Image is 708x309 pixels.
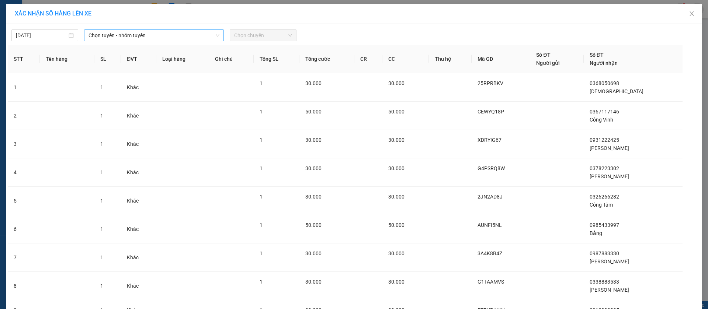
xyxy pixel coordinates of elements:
span: 50.000 [305,222,322,228]
td: 2 [8,102,40,130]
span: Người nhận [590,60,618,66]
span: 30.000 [305,165,322,171]
span: 1 [260,109,263,115]
span: 30.000 [305,137,322,143]
span: [PERSON_NAME] [590,173,629,179]
span: XDRYIG67 [478,137,502,143]
button: Close [681,4,702,24]
span: XÁC NHẬN SỐ HÀNG LÊN XE [15,10,91,17]
span: 1 [100,84,103,90]
span: 50.000 [305,109,322,115]
span: Công Vinh [590,117,613,123]
span: 30.000 [388,137,405,143]
th: Mã GD [472,45,531,73]
span: Số ĐT [590,52,604,58]
span: 2JN2AD8J [478,194,503,200]
td: Khác [121,130,156,158]
th: Tổng cước [299,45,354,73]
th: STT [8,45,40,73]
td: Khác [121,102,156,130]
th: Tên hàng [40,45,94,73]
td: 8 [8,272,40,300]
span: close [689,11,695,17]
span: G1TAAMVS [478,279,504,285]
span: 0367117146 [590,109,619,115]
span: 1 [100,254,103,260]
td: 4 [8,158,40,187]
span: 1 [100,169,103,175]
span: 30.000 [305,279,322,285]
span: 1 [260,165,263,171]
span: 1 [260,80,263,86]
td: Khác [121,158,156,187]
td: Khác [121,73,156,102]
span: [DEMOGRAPHIC_DATA] [590,88,643,94]
th: Ghi chú [209,45,253,73]
td: 6 [8,215,40,243]
th: ĐVT [121,45,156,73]
span: 1 [260,137,263,143]
span: Người gửi [536,60,560,66]
span: down [215,33,220,38]
td: 3 [8,130,40,158]
span: Số ĐT [536,52,550,58]
span: Chọn tuyến - nhóm tuyến [88,30,219,41]
span: 0378223302 [590,165,619,171]
span: 30.000 [305,80,322,86]
span: 0987883330 [590,250,619,256]
span: 30.000 [388,194,405,200]
span: [PERSON_NAME] [590,259,629,264]
span: 30.000 [305,250,322,256]
span: 50.000 [388,109,405,115]
span: [PERSON_NAME] [590,145,629,151]
span: 50.000 [388,222,405,228]
span: 1 [260,250,263,256]
span: 1 [100,141,103,147]
span: 30.000 [388,250,405,256]
span: Công Tâm [590,202,613,208]
td: Khác [121,272,156,300]
th: CR [354,45,382,73]
span: 25RPRBKV [478,80,503,86]
th: Tổng SL [254,45,300,73]
span: 0338883533 [590,279,619,285]
th: Loại hàng [156,45,209,73]
th: CC [382,45,429,73]
input: 11/09/2025 [16,31,67,39]
span: 1 [260,194,263,200]
span: Bằng [590,230,602,236]
span: 0326266282 [590,194,619,200]
th: SL [94,45,121,73]
span: 1 [100,113,103,119]
span: AUNFI5NL [478,222,502,228]
th: Thu hộ [429,45,472,73]
td: Khác [121,187,156,215]
span: 1 [100,198,103,204]
span: CEWYQ18P [478,109,504,115]
span: Chọn chuyến [234,30,292,41]
span: 0368050698 [590,80,619,86]
span: 30.000 [388,80,405,86]
span: 1 [100,283,103,289]
td: 1 [8,73,40,102]
span: 1 [260,222,263,228]
td: 5 [8,187,40,215]
td: Khác [121,243,156,272]
span: 30.000 [388,279,405,285]
span: G4PSRQ8W [478,165,505,171]
span: 30.000 [305,194,322,200]
span: [PERSON_NAME] [590,287,629,293]
span: 1 [100,226,103,232]
span: 0985433997 [590,222,619,228]
span: 3A4K8B4Z [478,250,502,256]
span: 1 [260,279,263,285]
td: Khác [121,215,156,243]
td: 7 [8,243,40,272]
span: 0931222425 [590,137,619,143]
span: 30.000 [388,165,405,171]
